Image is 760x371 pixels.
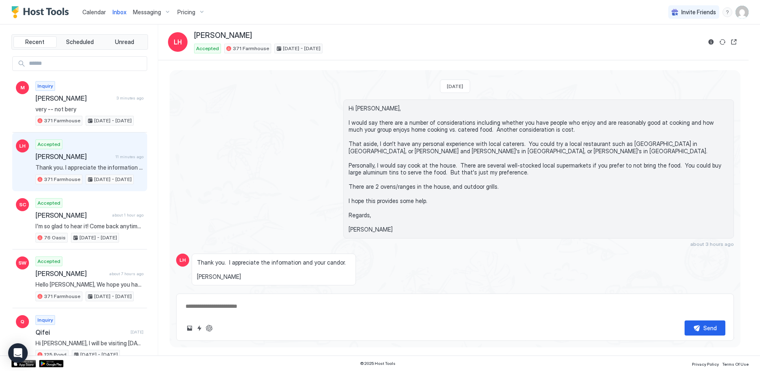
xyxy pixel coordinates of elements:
span: Qifei [35,328,127,336]
span: Accepted [38,199,60,207]
span: Q [20,318,24,325]
button: Upload image [185,323,194,333]
span: Inquiry [38,316,53,324]
span: [DATE] - [DATE] [94,176,132,183]
button: Quick reply [194,323,204,333]
span: about 3 hours ago [690,241,734,247]
span: Privacy Policy [692,362,719,367]
span: Pricing [177,9,195,16]
span: [PERSON_NAME] [35,211,109,219]
button: Send [685,320,725,336]
span: Unread [115,38,134,46]
button: Sync reservation [718,37,727,47]
span: about 1 hour ago [112,212,144,218]
span: 371 Farmhouse [233,45,269,52]
span: about 7 hours ago [109,271,144,276]
div: Open Intercom Messenger [8,343,28,363]
button: Unread [103,36,146,48]
button: Recent [13,36,57,48]
a: Host Tools Logo [11,6,73,18]
span: [PERSON_NAME] [35,269,106,278]
span: [DATE] - [DATE] [283,45,320,52]
a: Privacy Policy [692,359,719,368]
div: User profile [736,6,749,19]
span: Inquiry [38,82,53,90]
a: Terms Of Use [722,359,749,368]
span: 371 Farmhouse [44,117,80,124]
span: 3 minutes ago [117,95,144,101]
span: [DATE] - [DATE] [94,293,132,300]
span: I'm so glad to hear it! Come back anytime, to this or any of our other houses. [35,223,144,230]
button: Reservation information [706,37,716,47]
span: Scheduled [66,38,94,46]
button: ChatGPT Auto Reply [204,323,214,333]
span: Thank you. I appreciate the information and your candor. [PERSON_NAME] [197,259,351,280]
span: Accepted [38,258,60,265]
a: Calendar [82,8,106,16]
span: Terms Of Use [722,362,749,367]
span: LH [179,256,186,264]
span: 371 Farmhouse [44,176,80,183]
span: SW [18,259,27,267]
span: Messaging [133,9,161,16]
span: [DATE] - [DATE] [94,117,132,124]
span: [DATE] - [DATE] [80,234,117,241]
input: Input Field [26,57,147,71]
div: menu [722,7,732,17]
span: Accepted [38,141,60,148]
span: Accepted [196,45,219,52]
span: M [20,84,25,91]
span: [DATE] [130,329,144,335]
button: Open reservation [729,37,739,47]
span: [DATE] - [DATE] [80,351,118,358]
span: Invite Friends [681,9,716,16]
span: 11 minutes ago [115,154,144,159]
span: © 2025 Host Tools [360,361,395,366]
span: [PERSON_NAME] [35,94,113,102]
div: Send [703,324,717,332]
button: Scheduled [58,36,102,48]
div: tab-group [11,34,148,50]
span: SC [19,201,26,208]
a: App Store [11,360,36,367]
a: Inbox [113,8,126,16]
span: 76 Oasis [44,234,66,241]
span: Calendar [82,9,106,15]
span: Hello [PERSON_NAME], We hope you had a wonderful time staying at our home. It would be really gre... [35,281,144,288]
span: [PERSON_NAME] [35,152,112,161]
span: Thank you. I appreciate the information and your candor. [PERSON_NAME] [35,164,144,171]
span: [DATE] [447,83,463,89]
span: Hi [PERSON_NAME], I would say there are a number of considerations including whether you have peo... [349,105,729,233]
span: 371 Farmhouse [44,293,80,300]
span: Inbox [113,9,126,15]
span: LH [19,142,26,150]
span: Recent [25,38,44,46]
span: LH [174,37,182,47]
span: very -- not bery [35,106,144,113]
a: Google Play Store [39,360,64,367]
span: [PERSON_NAME] [194,31,252,40]
span: 125 Pond [44,351,66,358]
span: Hi [PERSON_NAME], I will be visiting [DATE]-[DATE], I have a few question regarding your house -w... [35,340,144,347]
